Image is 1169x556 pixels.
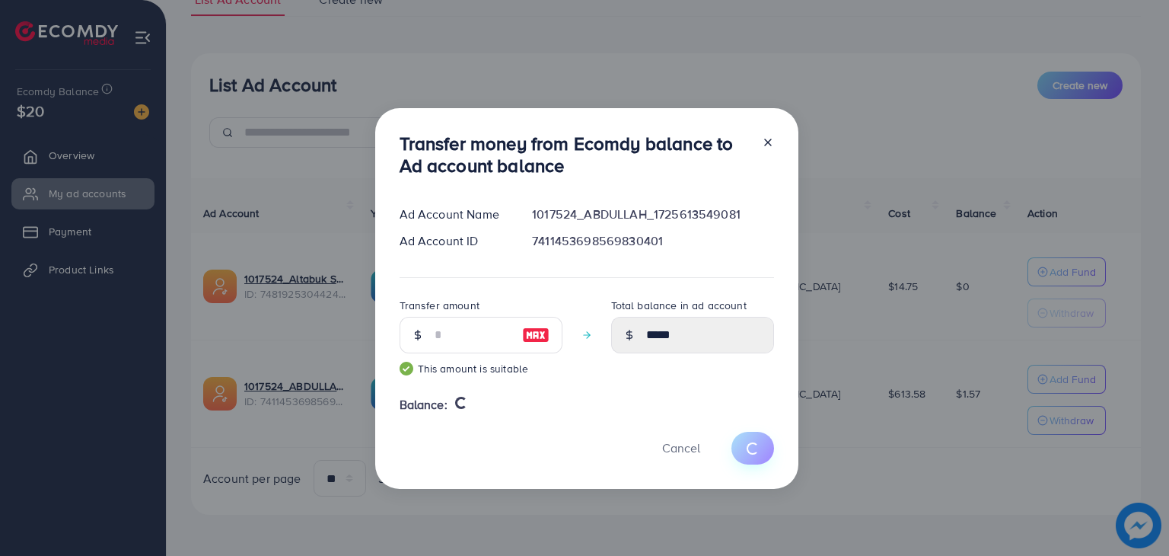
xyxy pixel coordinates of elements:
button: Cancel [643,432,719,465]
img: image [522,326,549,344]
small: This amount is suitable [400,361,562,376]
div: Ad Account ID [387,232,521,250]
label: Transfer amount [400,298,479,313]
div: 1017524_ABDULLAH_1725613549081 [520,206,785,223]
img: guide [400,362,413,375]
label: Total balance in ad account [611,298,747,313]
span: Cancel [662,439,700,456]
h3: Transfer money from Ecomdy balance to Ad account balance [400,133,750,177]
div: 7411453698569830401 [520,232,785,250]
div: Ad Account Name [387,206,521,223]
span: Balance: [400,396,448,414]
